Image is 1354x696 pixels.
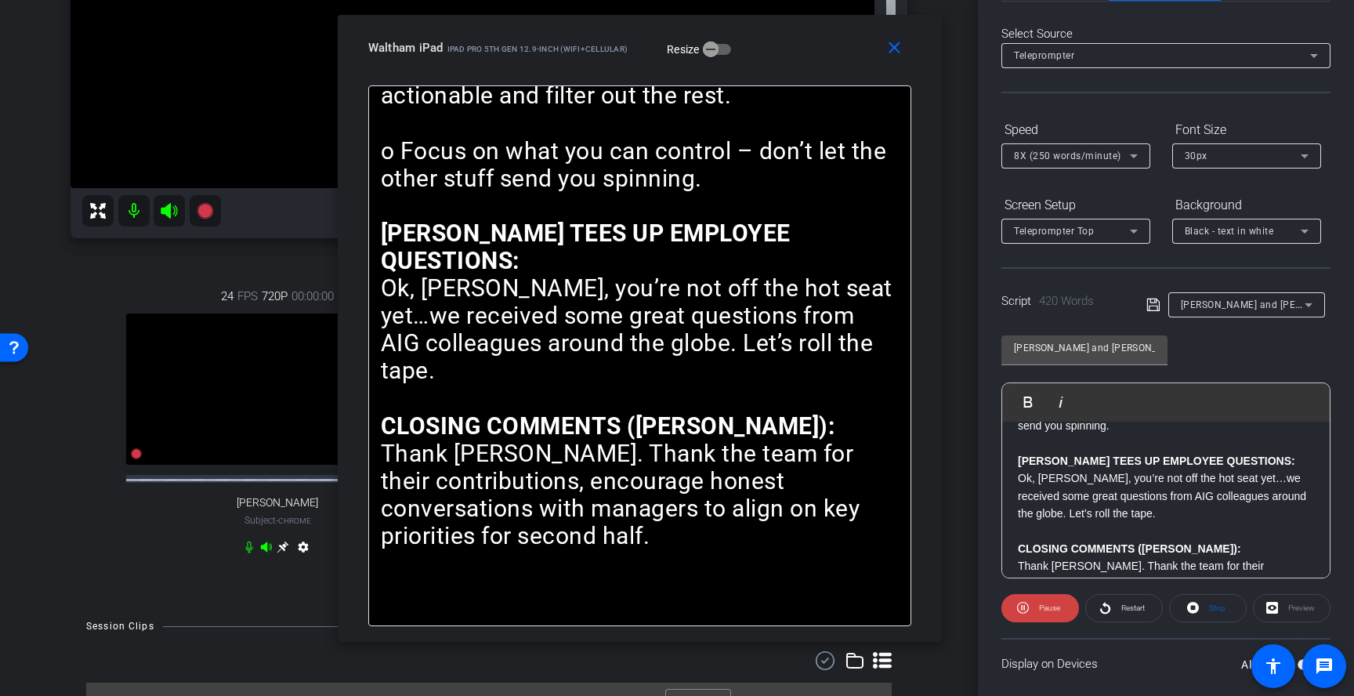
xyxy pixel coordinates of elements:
[1014,339,1155,357] input: Title
[885,38,904,58] mat-icon: close
[1014,226,1094,237] span: Teleprompter Top
[1172,117,1321,143] div: Font Size
[294,541,313,560] mat-icon: settings
[447,45,628,53] span: iPad Pro 5th Gen 12.9-inch (WiFi+Cellular)
[1264,657,1283,676] mat-icon: accessibility
[368,41,443,55] span: Waltham iPad
[276,515,278,526] span: -
[381,440,899,549] p: Thank [PERSON_NAME]. Thank the team for their contributions, encourage honest conversations with ...
[1014,150,1121,161] span: 8X (250 words/minute)
[1209,604,1225,612] span: Stop
[262,288,288,305] span: 720P
[1001,25,1330,43] div: Select Source
[1241,657,1298,672] label: All Devices
[667,42,703,57] label: Resize
[278,517,311,525] span: Chrome
[381,274,899,384] p: Ok, [PERSON_NAME], you’re not off the hot seat yet…we received some great questions from AIG coll...
[1121,604,1145,612] span: Restart
[237,288,258,305] span: FPS
[1018,455,1295,467] strong: [PERSON_NAME] TEES UP EMPLOYEE QUESTIONS:
[291,288,334,305] span: 00:00:00
[1315,657,1334,676] mat-icon: message
[381,412,835,440] strong: CLOSING COMMENTS ([PERSON_NAME]):
[1018,542,1241,555] strong: CLOSING COMMENTS ([PERSON_NAME]):
[86,618,154,634] div: Session Clips
[381,137,899,192] p: o Focus on what you can control – don’t let the other stuff send you spinning.
[1018,469,1314,522] p: Ok, [PERSON_NAME], you’re not off the hot seat yet…we received some great questions from AIG coll...
[381,219,797,274] strong: [PERSON_NAME] TEES UP EMPLOYEE QUESTIONS:
[237,496,318,509] span: [PERSON_NAME]
[1018,557,1314,610] p: Thank [PERSON_NAME]. Thank the team for their contributions, encourage honest conversations with ...
[1185,150,1207,161] span: 30px
[1185,226,1274,237] span: Black - text in white
[1001,192,1150,219] div: Screen Setup
[1001,117,1150,143] div: Speed
[244,513,311,527] span: Subject
[1014,50,1074,61] span: Teleprompter
[1001,638,1330,689] div: Display on Devices
[221,288,234,305] span: 24
[1001,292,1124,310] div: Script
[1039,604,1060,612] span: Pause
[1039,294,1094,308] span: 420 Words
[1172,192,1321,219] div: Background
